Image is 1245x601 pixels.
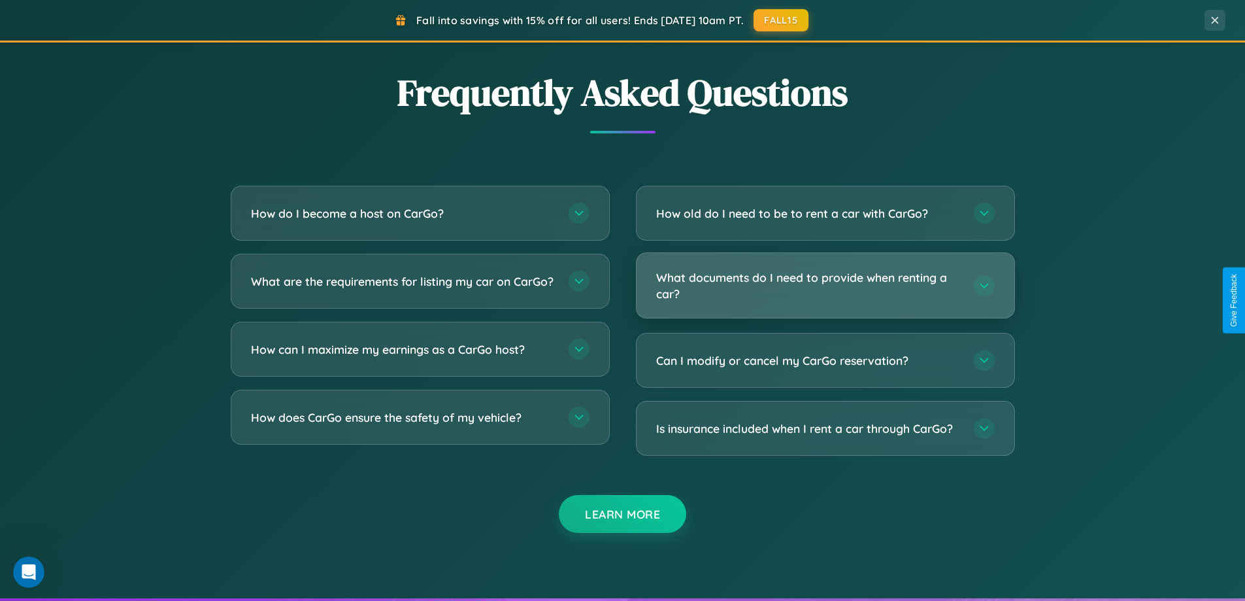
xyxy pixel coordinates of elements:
h3: What are the requirements for listing my car on CarGo? [251,273,556,290]
h3: How old do I need to be to rent a car with CarGo? [656,205,961,222]
h3: How can I maximize my earnings as a CarGo host? [251,341,556,358]
div: Give Feedback [1229,274,1238,327]
button: Learn More [559,495,686,533]
h3: How do I become a host on CarGo? [251,205,556,222]
span: Fall into savings with 15% off for all users! Ends [DATE] 10am PT. [416,14,744,27]
h2: Frequently Asked Questions [231,67,1015,118]
iframe: Intercom live chat [13,557,44,588]
h3: Is insurance included when I rent a car through CarGo? [656,421,961,437]
h3: Can I modify or cancel my CarGo reservation? [656,352,961,369]
h3: How does CarGo ensure the safety of my vehicle? [251,409,556,426]
h3: What documents do I need to provide when renting a car? [656,269,961,301]
button: FALL15 [754,9,808,31]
